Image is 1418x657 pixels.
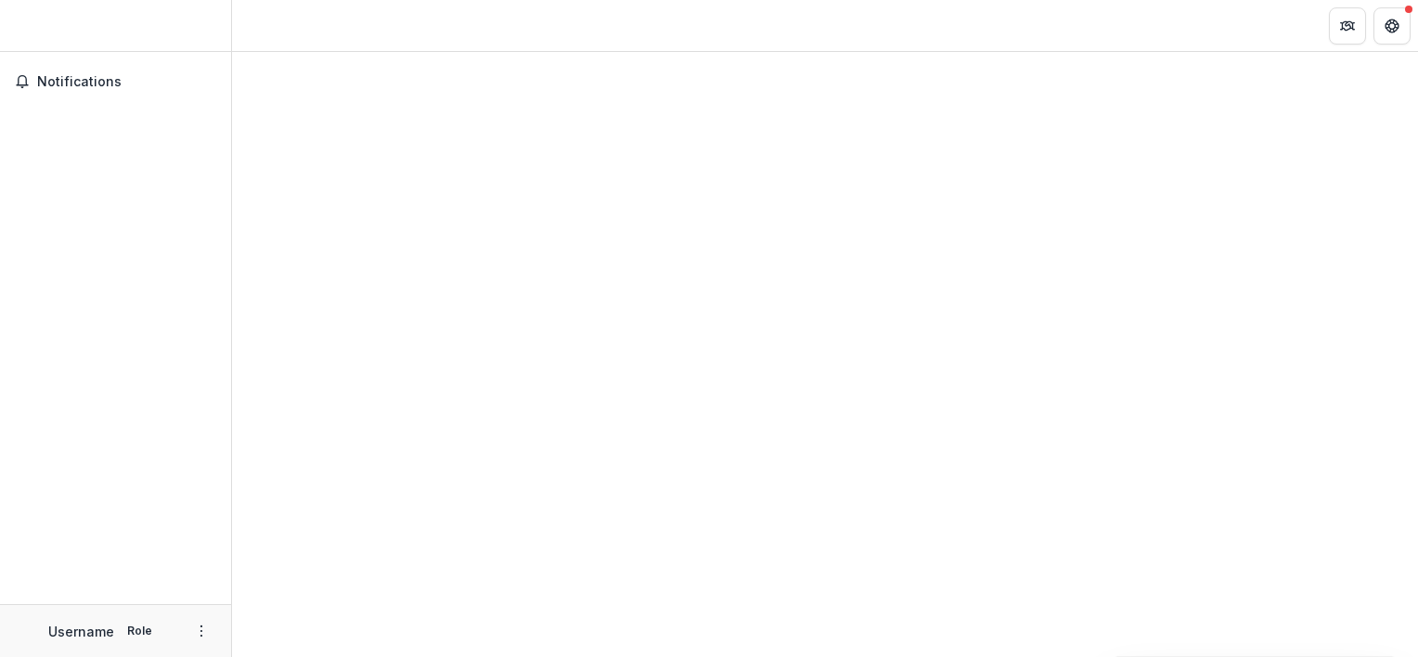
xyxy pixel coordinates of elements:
[1373,7,1411,45] button: Get Help
[1329,7,1366,45] button: Partners
[190,620,213,642] button: More
[48,622,114,641] p: Username
[37,74,216,90] span: Notifications
[122,623,158,639] p: Role
[7,67,224,97] button: Notifications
